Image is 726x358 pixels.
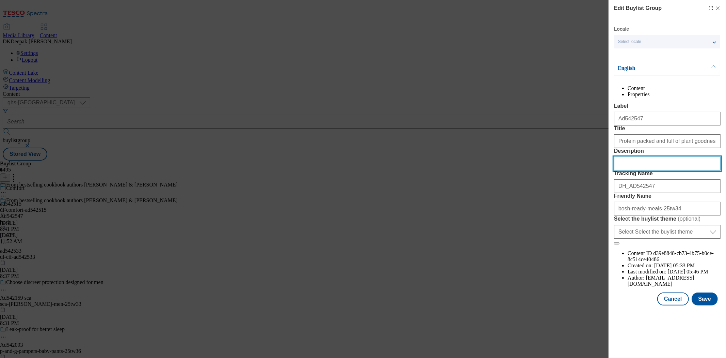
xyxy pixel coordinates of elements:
li: Author: [628,275,721,287]
label: Title [614,125,721,132]
span: [EMAIL_ADDRESS][DOMAIN_NAME] [628,275,694,287]
span: ( optional ) [678,216,701,222]
li: Created on: [628,263,721,269]
button: Save [692,293,718,305]
button: Cancel [657,293,689,305]
span: [DATE] 05:33 PM [654,263,695,268]
li: Properties [628,91,721,98]
li: Last modified on: [628,269,721,275]
input: Enter Label [614,112,721,125]
span: d39e8848-cb73-4b75-b0ce-8c514ce40486 [628,250,714,262]
label: Description [614,148,721,154]
li: Content [628,85,721,91]
label: Select the buylist theme [614,215,721,222]
label: Locale [614,27,629,31]
h4: Edit Buylist Group [614,4,662,12]
label: Label [614,103,721,109]
label: Friendly Name [614,193,721,199]
input: Enter Friendly Name [614,202,721,215]
span: Select locale [618,39,641,44]
button: Select locale [614,35,720,48]
li: Content ID [628,250,721,263]
input: Enter Tracking Name [614,179,721,193]
p: English [618,65,689,72]
span: [DATE] 05:46 PM [668,269,708,274]
input: Enter Description [614,157,721,170]
input: Enter Title [614,134,721,148]
label: Tracking Name [614,170,721,177]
